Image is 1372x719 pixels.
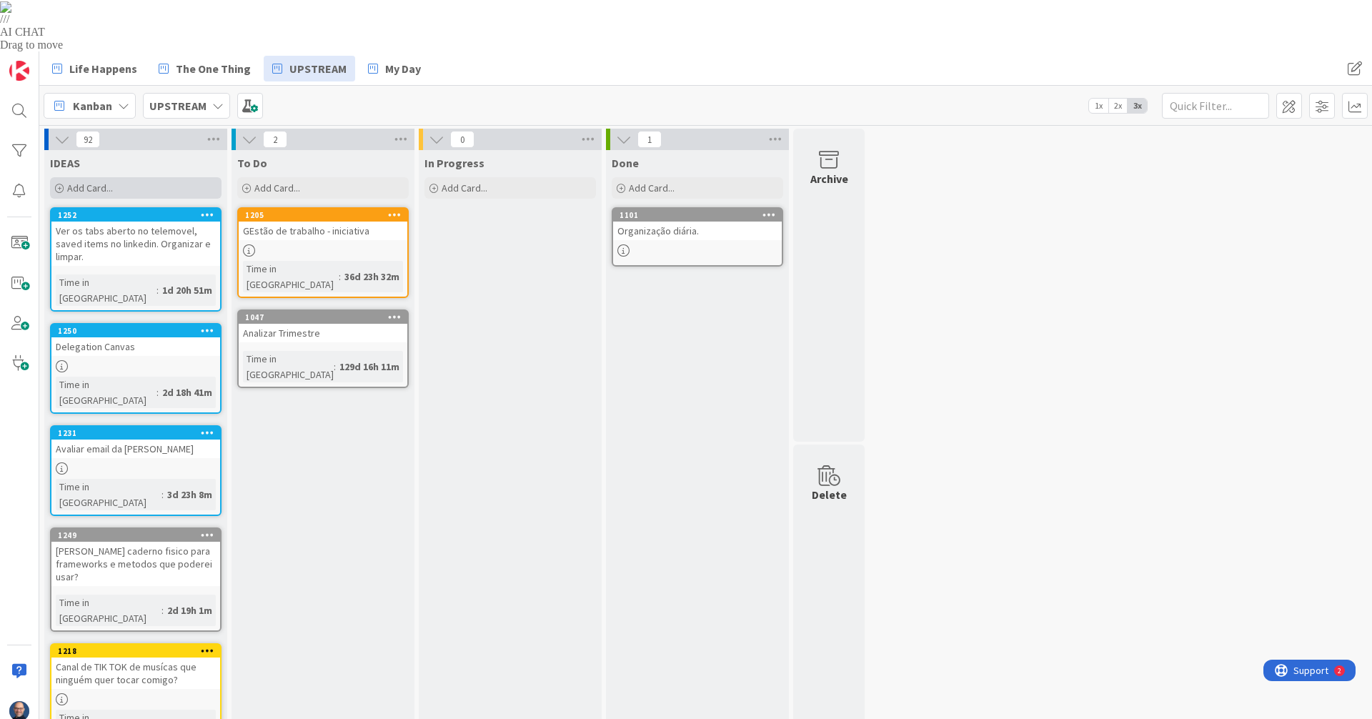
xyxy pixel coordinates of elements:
[237,309,409,388] a: 1047Analizar TrimestreTime in [GEOGRAPHIC_DATA]:129d 16h 11m
[161,487,164,502] span: :
[44,56,146,81] a: Life Happens
[450,131,474,148] span: 0
[51,427,220,440] div: 1231
[30,2,65,19] span: Support
[161,603,164,618] span: :
[150,56,259,81] a: The One Thing
[74,6,78,17] div: 2
[359,56,429,81] a: My Day
[385,60,421,77] span: My Day
[239,311,407,342] div: 1047Analizar Trimestre
[9,61,29,81] img: Visit kanbanzone.com
[289,60,347,77] span: UPSTREAM
[245,210,407,220] div: 1205
[164,603,216,618] div: 2d 19h 1m
[613,209,782,240] div: 1101Organização diária.
[245,312,407,322] div: 1047
[159,282,216,298] div: 1d 20h 51m
[176,60,251,77] span: The One Thing
[73,97,112,114] span: Kanban
[237,156,267,170] span: To Do
[51,324,220,356] div: 1250Delegation Canvas
[58,326,220,336] div: 1250
[51,645,220,658] div: 1218
[613,209,782,222] div: 1101
[51,427,220,458] div: 1231Avaliar email da [PERSON_NAME]
[620,210,782,220] div: 1101
[51,658,220,689] div: Canal de TIK TOK de musícas que ninguém quer tocar comigo?
[637,131,662,148] span: 1
[50,207,222,312] a: 1252Ver os tabs aberto no telemovel, saved items no linkedin. Organizar e limpar.Time in [GEOGRAP...
[810,170,848,187] div: Archive
[51,209,220,266] div: 1252Ver os tabs aberto no telemovel, saved items no linkedin. Organizar e limpar.
[51,337,220,356] div: Delegation Canvas
[264,56,355,81] a: UPSTREAM
[239,209,407,222] div: 1205
[442,182,487,194] span: Add Card...
[51,209,220,222] div: 1252
[424,156,484,170] span: In Progress
[334,359,336,375] span: :
[164,487,216,502] div: 3d 23h 8m
[243,351,334,382] div: Time in [GEOGRAPHIC_DATA]
[239,209,407,240] div: 1205GEstão de trabalho - iniciativa
[149,99,207,113] b: UPSTREAM
[51,440,220,458] div: Avaliar email da [PERSON_NAME]
[812,486,847,503] div: Delete
[50,323,222,414] a: 1250Delegation CanvasTime in [GEOGRAPHIC_DATA]:2d 18h 41m
[239,311,407,324] div: 1047
[51,645,220,689] div: 1218Canal de TIK TOK de musícas que ninguém quer tocar comigo?
[69,60,137,77] span: Life Happens
[67,182,113,194] span: Add Card...
[58,428,220,438] div: 1231
[263,131,287,148] span: 2
[1162,93,1269,119] input: Quick Filter...
[58,646,220,656] div: 1218
[50,425,222,516] a: 1231Avaliar email da [PERSON_NAME]Time in [GEOGRAPHIC_DATA]:3d 23h 8m
[51,529,220,542] div: 1249
[156,282,159,298] span: :
[76,131,100,148] span: 92
[336,359,403,375] div: 129d 16h 11m
[56,377,156,408] div: Time in [GEOGRAPHIC_DATA]
[237,207,409,298] a: 1205GEstão de trabalho - iniciativaTime in [GEOGRAPHIC_DATA]:36d 23h 32m
[51,542,220,586] div: [PERSON_NAME] caderno fisico para frameworks e metodos que poderei usar?
[58,210,220,220] div: 1252
[159,385,216,400] div: 2d 18h 41m
[239,324,407,342] div: Analizar Trimestre
[254,182,300,194] span: Add Card...
[613,222,782,240] div: Organização diária.
[50,527,222,632] a: 1249[PERSON_NAME] caderno fisico para frameworks e metodos que poderei usar?Time in [GEOGRAPHIC_D...
[1128,99,1147,113] span: 3x
[51,222,220,266] div: Ver os tabs aberto no telemovel, saved items no linkedin. Organizar e limpar.
[1108,99,1128,113] span: 2x
[56,479,161,510] div: Time in [GEOGRAPHIC_DATA]
[339,269,341,284] span: :
[341,269,403,284] div: 36d 23h 32m
[629,182,675,194] span: Add Card...
[51,529,220,586] div: 1249[PERSON_NAME] caderno fisico para frameworks e metodos que poderei usar?
[56,595,161,626] div: Time in [GEOGRAPHIC_DATA]
[612,207,783,267] a: 1101Organização diária.
[243,261,339,292] div: Time in [GEOGRAPHIC_DATA]
[56,274,156,306] div: Time in [GEOGRAPHIC_DATA]
[58,530,220,540] div: 1249
[51,324,220,337] div: 1250
[239,222,407,240] div: GEstão de trabalho - iniciativa
[156,385,159,400] span: :
[612,156,639,170] span: Done
[50,156,80,170] span: IDEAS
[1089,99,1108,113] span: 1x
